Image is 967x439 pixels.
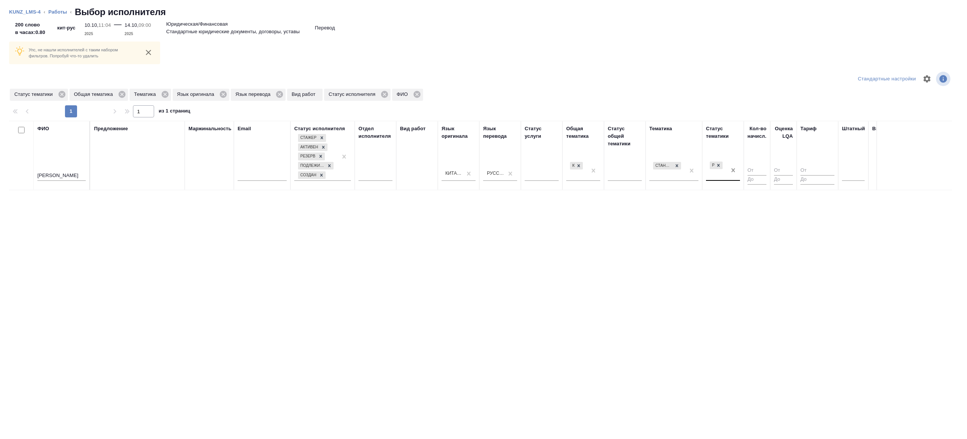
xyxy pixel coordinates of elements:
[566,125,600,140] div: Общая тематика
[177,91,217,98] p: Язык оригинала
[134,91,159,98] p: Тематика
[159,106,190,117] span: из 1 страниц
[298,143,319,151] div: Активен
[397,91,411,98] p: ФИО
[800,125,817,132] div: Тариф
[297,143,328,152] div: Стажер, Активен, Резерв, Подлежит внедрению, Создан
[235,91,273,98] p: Язык перевода
[487,170,504,177] div: Русский
[48,9,67,15] a: Работы
[856,73,918,85] div: split button
[774,125,793,140] div: Оценка LQA
[800,175,834,185] input: До
[329,91,378,98] p: Статус исполнителя
[872,125,964,132] div: Взаимодействие и доп. информация
[297,152,326,161] div: Стажер, Активен, Резерв, Подлежит внедрению, Создан
[392,89,423,101] div: ФИО
[652,161,682,171] div: Стандартные юридические документы, договоры, уставы
[400,125,426,132] div: Вид работ
[774,166,793,176] input: От
[442,125,476,140] div: Язык оригинала
[936,72,952,86] span: Посмотреть информацию
[14,91,56,98] p: Статус тематики
[297,161,334,171] div: Стажер, Активен, Резерв, Подлежит внедрению, Создан
[75,6,166,18] h2: Выбор исполнителя
[231,89,286,101] div: Язык перевода
[298,134,318,142] div: Стажер
[238,125,251,132] div: Email
[918,70,936,88] span: Настроить таблицу
[114,18,122,38] div: —
[188,125,232,132] div: Маржинальность
[525,125,559,140] div: Статус услуги
[315,24,335,32] p: Перевод
[483,125,517,140] div: Язык перевода
[143,47,154,58] button: close
[85,22,99,28] p: 10.10,
[570,162,575,170] div: Юридическая/Финансовая
[125,22,139,28] p: 14.10,
[748,175,766,185] input: До
[130,89,171,101] div: Тематика
[774,175,793,185] input: До
[15,21,45,29] p: 200 слово
[706,125,740,140] div: Статус тематики
[800,166,834,176] input: От
[748,125,766,140] div: Кол-во начисл.
[173,89,230,101] div: Язык оригинала
[9,9,41,15] a: KUNZ_LMS-4
[324,89,391,101] div: Статус исполнителя
[297,171,326,180] div: Стажер, Активен, Резерв, Подлежит внедрению, Создан
[298,162,325,170] div: Подлежит внедрению
[37,125,49,132] div: ФИО
[569,161,584,171] div: Юридическая/Финансовая
[74,91,116,98] p: Общая тематика
[292,91,318,98] p: Вид работ
[70,8,72,16] li: ‹
[166,20,228,28] p: Юридическая/Финансовая
[94,125,128,132] div: Предложение
[9,6,958,18] nav: breadcrumb
[748,166,766,176] input: От
[298,171,317,179] div: Создан
[29,47,137,59] p: Упс, не нашли исполнителей с таким набором фильтров. Попробуй что-то удалить
[10,89,68,101] div: Статус тематики
[70,89,128,101] div: Общая тематика
[710,162,714,169] div: Рекомендован
[842,125,865,132] div: Штатный
[608,125,642,148] div: Статус общей тематики
[294,125,345,132] div: Статус исполнителя
[649,125,672,132] div: Тематика
[99,22,111,28] p: 11:04
[358,125,392,140] div: Отдел исполнителя
[653,162,673,170] div: Стандартные юридические документы, договоры, уставы
[44,8,45,16] li: ‹
[139,22,151,28] p: 09:00
[445,170,463,177] div: Китайский
[709,161,723,170] div: Рекомендован
[298,152,317,160] div: Резерв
